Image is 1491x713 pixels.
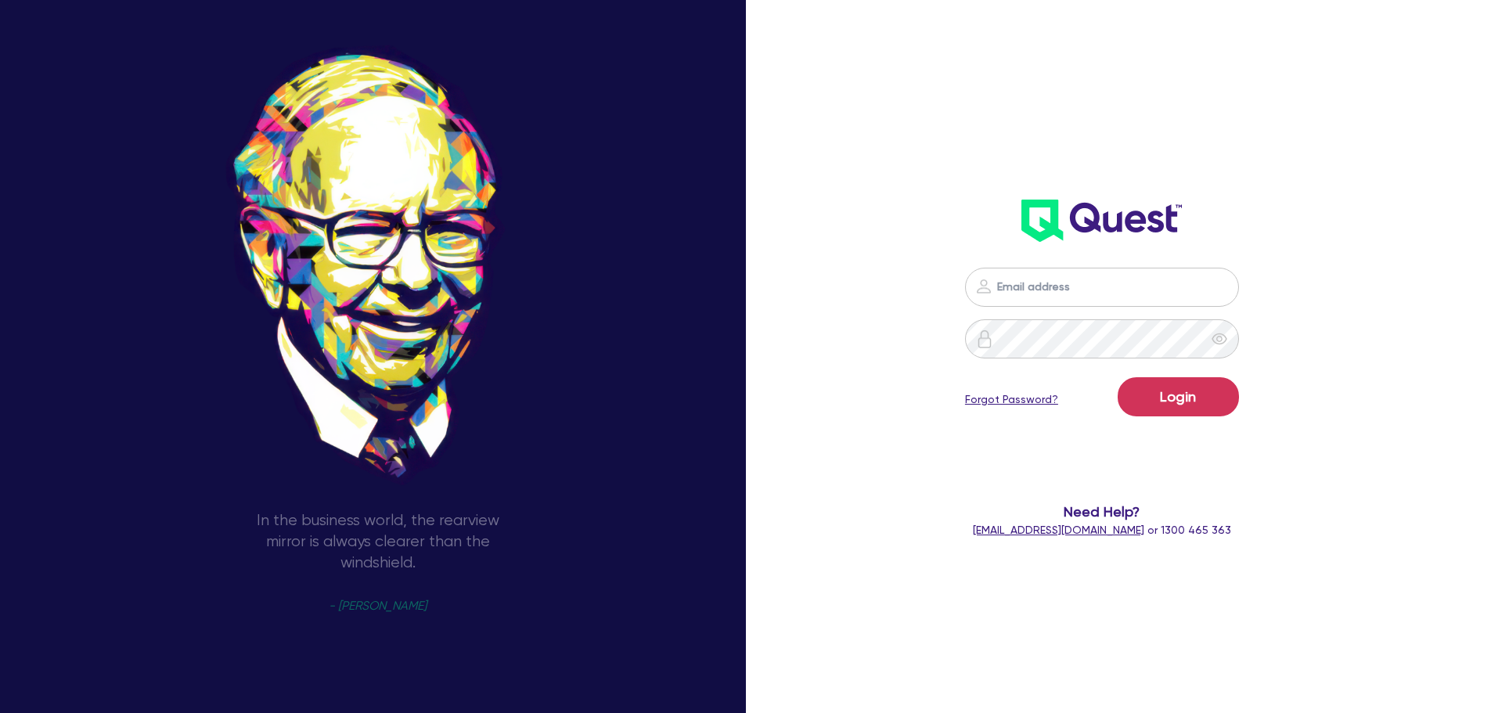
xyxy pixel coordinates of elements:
a: [EMAIL_ADDRESS][DOMAIN_NAME] [973,524,1144,536]
span: Need Help? [902,501,1302,522]
a: Forgot Password? [965,391,1058,408]
img: icon-password [975,329,994,348]
span: or 1300 465 363 [973,524,1231,536]
input: Email address [965,268,1239,307]
img: wH2k97JdezQIQAAAABJRU5ErkJggg== [1021,200,1182,242]
button: Login [1118,377,1239,416]
span: eye [1212,331,1227,347]
span: - [PERSON_NAME] [329,600,427,612]
img: icon-password [974,277,993,296]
